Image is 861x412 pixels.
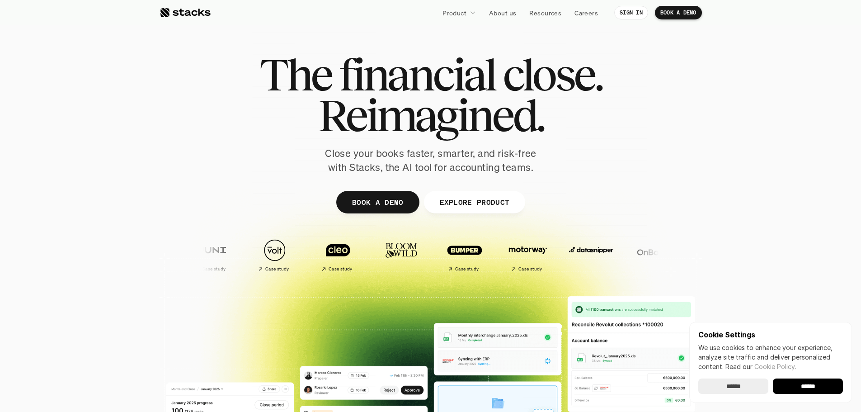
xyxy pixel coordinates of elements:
p: We use cookies to enhance your experience, analyze site traffic and deliver personalized content. [698,343,843,371]
p: Resources [529,8,561,18]
h2: Case study [518,266,541,272]
span: close. [503,54,602,95]
a: SIGN IN [614,6,648,19]
a: BOOK A DEMO [336,191,419,213]
a: Case study [498,234,556,275]
h2: Case study [328,266,352,272]
span: financial [339,54,495,95]
a: About us [484,5,522,21]
a: Cookie Policy [754,363,795,370]
a: Case study [245,234,303,275]
p: BOOK A DEMO [660,9,696,16]
p: BOOK A DEMO [352,195,403,208]
span: Reimagined. [318,95,543,136]
p: Careers [574,8,598,18]
p: EXPLORE PRODUCT [439,195,509,208]
span: The [259,54,331,95]
h2: Case study [454,266,478,272]
a: Resources [524,5,567,21]
p: Cookie Settings [698,331,843,338]
a: Case study [308,234,367,275]
span: Read our . [725,363,796,370]
p: About us [489,8,516,18]
a: Privacy Policy [107,172,146,179]
a: Careers [569,5,603,21]
a: BOOK A DEMO [655,6,702,19]
h2: Case study [201,266,225,272]
a: Case study [181,234,240,275]
a: Case study [434,234,493,275]
p: Product [442,8,466,18]
a: EXPLORE PRODUCT [423,191,525,213]
h2: Case study [264,266,288,272]
p: SIGN IN [620,9,643,16]
p: Close your books faster, smarter, and risk-free with Stacks, the AI tool for accounting teams. [318,147,544,175]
